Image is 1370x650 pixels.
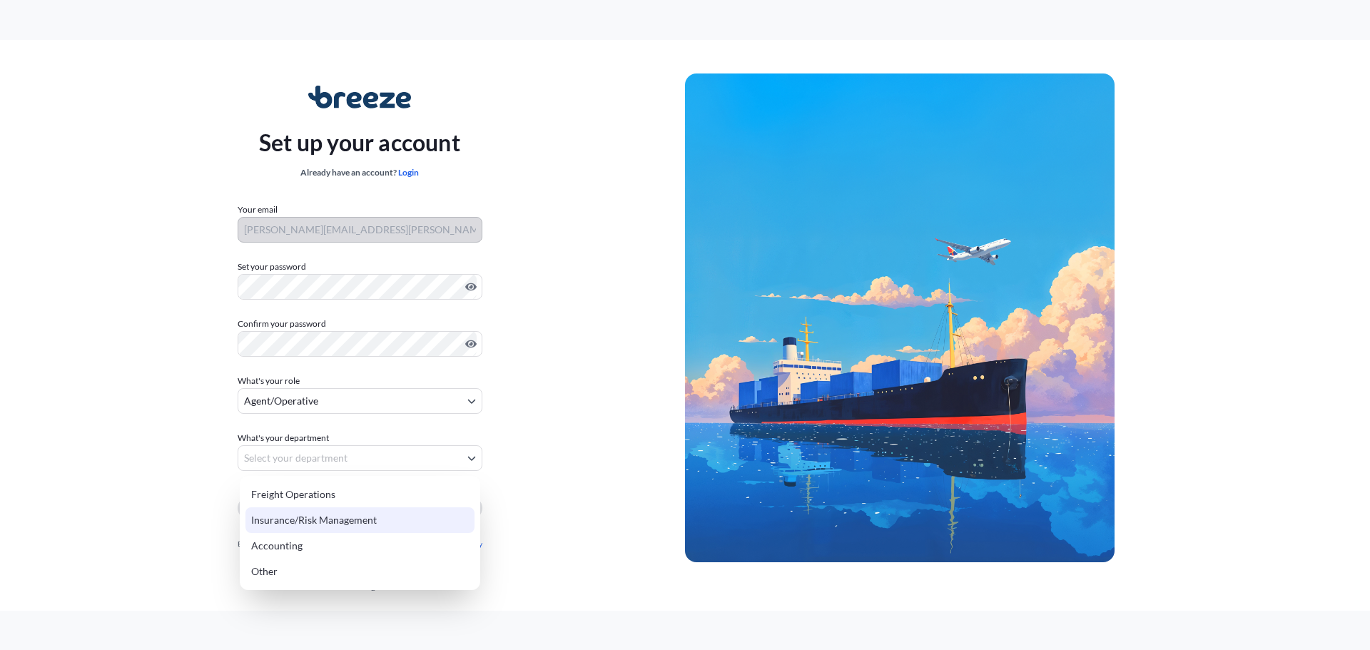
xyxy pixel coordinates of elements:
div: Accounting [245,533,475,559]
div: Other [245,559,475,584]
button: Show password [465,338,477,350]
div: Insurance/Risk Management [245,507,475,533]
button: Show password [465,281,477,293]
div: Freight Operations [245,482,475,507]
